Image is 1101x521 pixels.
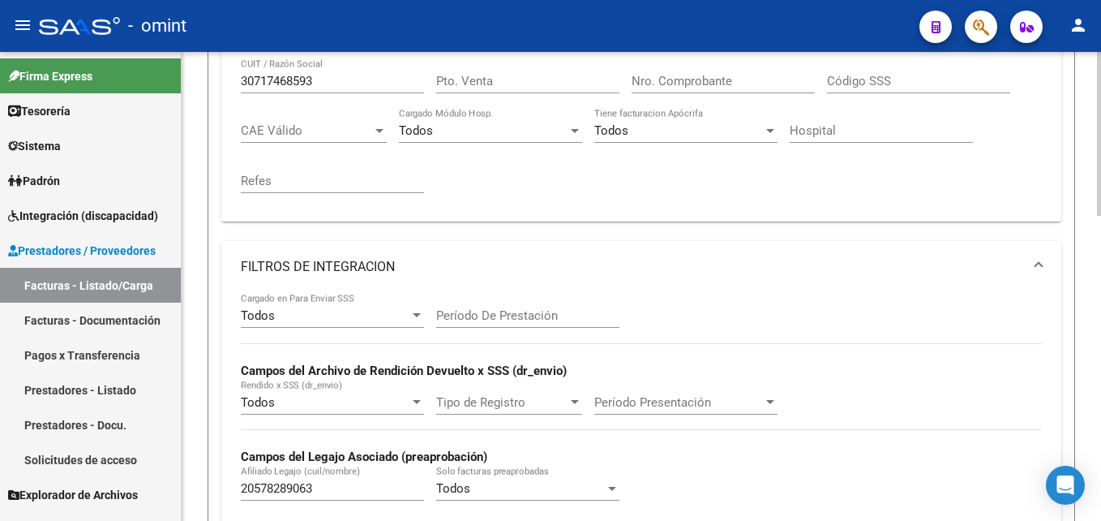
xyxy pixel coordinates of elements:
[128,8,186,44] span: - omint
[13,15,32,35] mat-icon: menu
[1069,15,1088,35] mat-icon: person
[241,308,275,323] span: Todos
[8,67,92,85] span: Firma Express
[8,137,61,155] span: Sistema
[594,395,763,410] span: Período Presentación
[399,123,433,138] span: Todos
[8,102,71,120] span: Tesorería
[436,395,568,410] span: Tipo de Registro
[594,123,628,138] span: Todos
[241,258,1022,276] mat-panel-title: FILTROS DE INTEGRACION
[8,242,156,260] span: Prestadores / Proveedores
[221,241,1061,293] mat-expansion-panel-header: FILTROS DE INTEGRACION
[436,481,470,496] span: Todos
[241,395,275,410] span: Todos
[8,486,138,504] span: Explorador de Archivos
[241,364,567,378] strong: Campos del Archivo de Rendición Devuelto x SSS (dr_envio)
[241,450,487,464] strong: Campos del Legajo Asociado (preaprobación)
[8,207,158,225] span: Integración (discapacidad)
[1046,466,1085,505] div: Open Intercom Messenger
[241,123,372,138] span: CAE Válido
[8,172,60,190] span: Padrón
